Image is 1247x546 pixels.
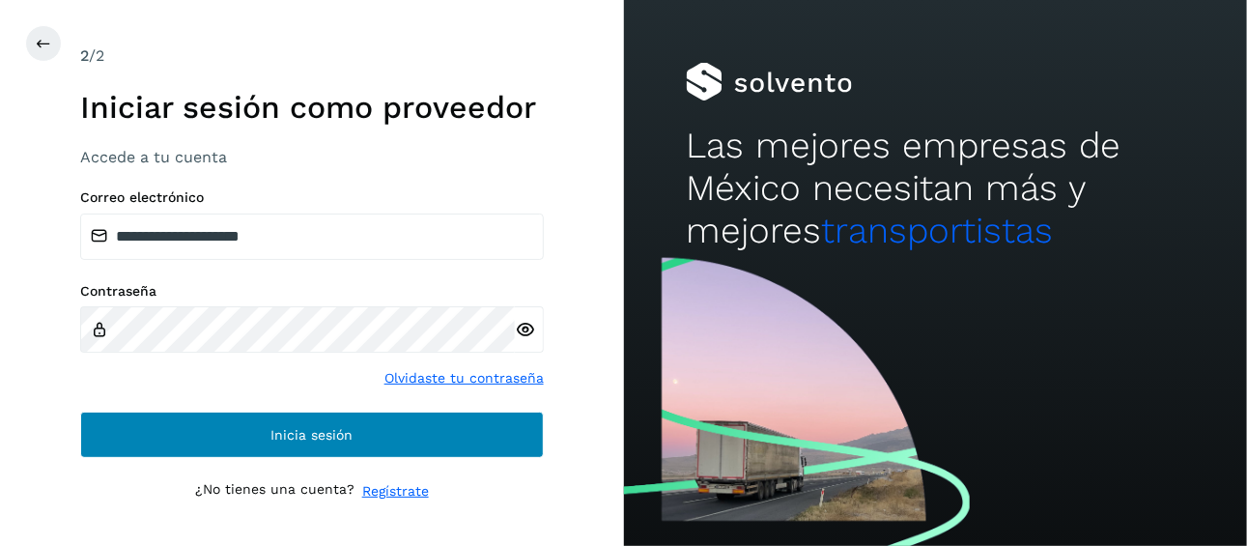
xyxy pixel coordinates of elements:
h1: Iniciar sesión como proveedor [80,89,544,126]
label: Contraseña [80,283,544,300]
h2: Las mejores empresas de México necesitan más y mejores [686,125,1184,253]
label: Correo electrónico [80,189,544,206]
a: Olvidaste tu contraseña [384,368,544,388]
p: ¿No tienes una cuenta? [195,481,354,502]
span: transportistas [821,210,1053,251]
button: Inicia sesión [80,412,544,458]
span: Inicia sesión [270,428,353,442]
h3: Accede a tu cuenta [80,148,544,166]
a: Regístrate [362,481,429,502]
